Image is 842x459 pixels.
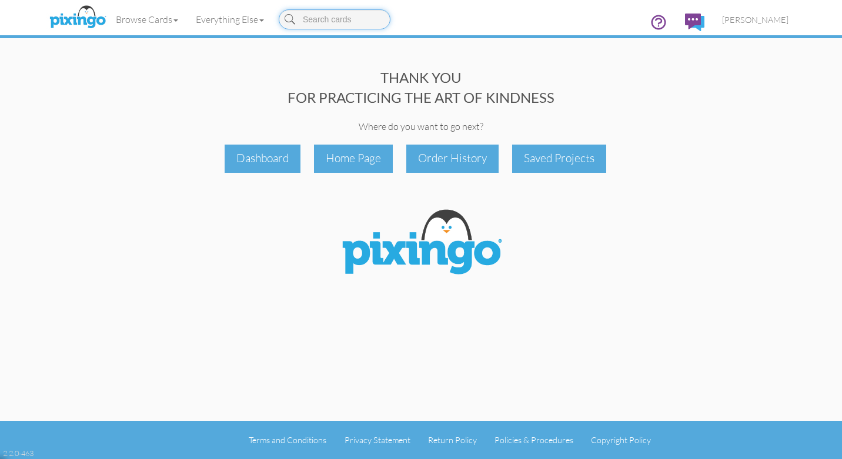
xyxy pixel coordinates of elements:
a: Copyright Policy [591,435,651,445]
img: Pixingo Logo [333,202,509,286]
div: Dashboard [225,145,300,172]
a: Terms and Conditions [249,435,326,445]
a: Return Policy [428,435,477,445]
div: Saved Projects [512,145,606,172]
a: Everything Else [187,5,273,34]
img: pixingo logo [46,3,109,32]
input: Search cards [279,9,390,29]
div: THANK YOU FOR PRACTICING THE ART OF KINDNESS [45,68,797,108]
div: Home Page [314,145,393,172]
div: Where do you want to go next? [45,120,797,133]
div: 2.2.0-463 [3,448,34,458]
span: [PERSON_NAME] [722,15,788,25]
img: comments.svg [685,14,704,31]
a: [PERSON_NAME] [713,5,797,35]
a: Browse Cards [107,5,187,34]
a: Policies & Procedures [494,435,573,445]
a: Privacy Statement [345,435,410,445]
div: Order History [406,145,499,172]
